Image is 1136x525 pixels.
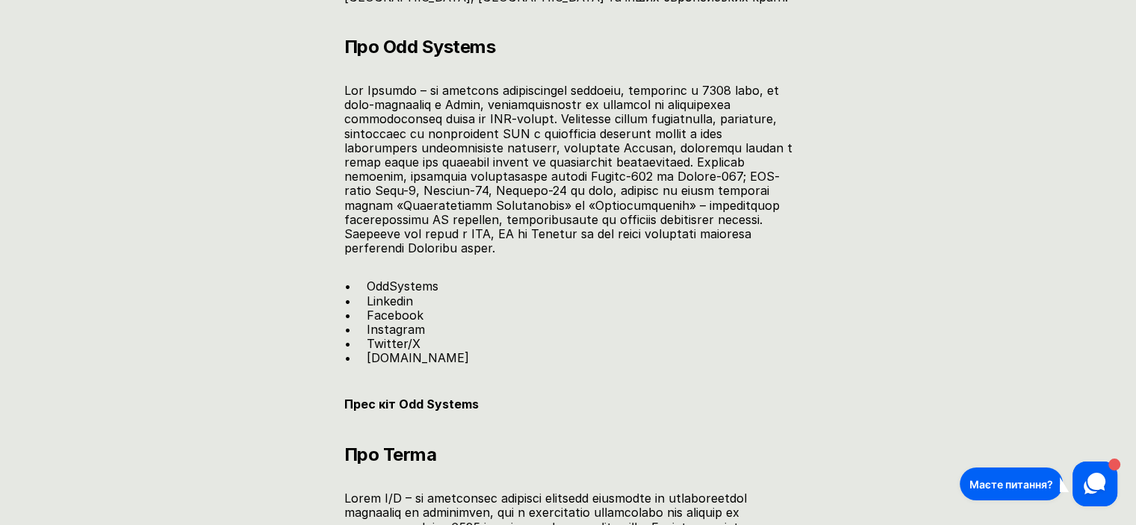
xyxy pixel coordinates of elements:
a: Twitter/X [366,336,420,351]
a: Прес кіт Odd Systems [344,397,478,411]
a: Facebook [366,308,423,323]
strong: Про Terma [344,444,436,465]
a: [DOMAIN_NAME] [366,350,468,365]
strong: Про Odd Systems [344,36,495,58]
a: OddSystems [366,279,438,293]
p: Lor Ipsumdo – si ametcons adipiscingel seddoeiu, temporinc u 7308 labo, et dolo-magnaaliq e Admin... [344,84,792,255]
a: Linkedin [366,293,412,308]
a: Instagram [366,322,424,337]
iframe: HelpCrunch [956,458,1121,510]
